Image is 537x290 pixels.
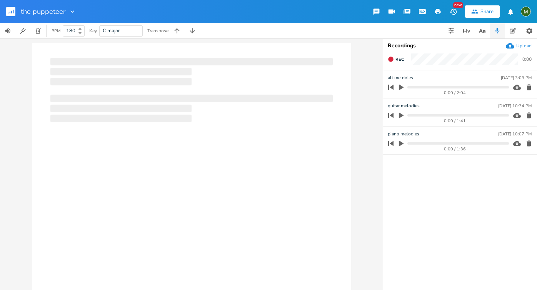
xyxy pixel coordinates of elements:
div: 0:00 / 1:36 [401,147,509,151]
button: Share [465,5,500,18]
div: 0:00 [522,57,532,62]
button: New [445,5,461,18]
span: Rec [395,57,404,62]
div: Share [480,8,494,15]
img: madelinetaylor21 [521,7,531,17]
div: Key [89,28,97,33]
button: Upload [506,42,532,50]
div: Recordings [388,43,532,48]
div: New [453,2,463,8]
span: piano melodies [388,130,419,138]
span: C major [103,27,120,34]
span: alt meldoies [388,74,413,82]
button: Rec [385,53,407,65]
span: guitar melodies [388,102,420,110]
div: Upload [516,43,532,49]
span: the puppeteer [21,8,65,15]
div: BPM [52,29,60,33]
div: [DATE] 10:07 PM [498,132,532,136]
div: 0:00 / 1:41 [401,119,509,123]
div: [DATE] 10:34 PM [498,104,532,108]
div: Transpose [147,28,168,33]
div: [DATE] 3:03 PM [501,76,532,80]
div: 0:00 / 2:04 [401,91,509,95]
